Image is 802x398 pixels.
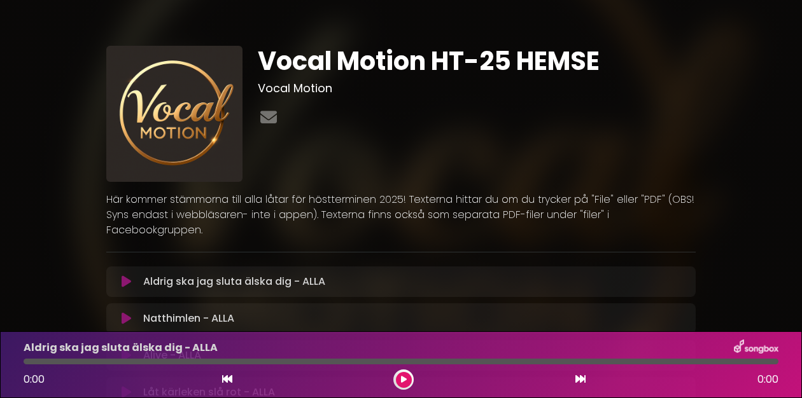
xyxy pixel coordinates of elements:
h1: Vocal Motion HT-25 HEMSE [258,46,696,76]
p: Natthimlen - ALLA [143,311,234,326]
p: Aldrig ska jag sluta älska dig - ALLA [143,274,325,289]
span: 0:00 [24,372,45,387]
img: songbox-logo-white.png [734,340,778,356]
p: Här kommer stämmorna till alla låtar för höstterminen 2025! Texterna hittar du om du trycker på "... [106,192,696,238]
h3: Vocal Motion [258,81,696,95]
img: pGlB4Q9wSIK9SaBErEAn [106,46,243,182]
span: 0:00 [757,372,778,387]
p: Aldrig ska jag sluta älska dig - ALLA [24,340,218,355]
